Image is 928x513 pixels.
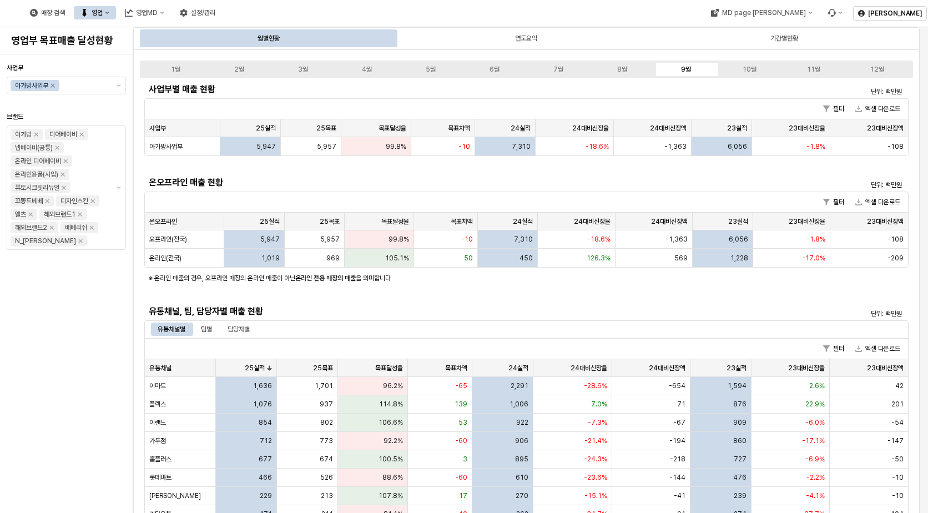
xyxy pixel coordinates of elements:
[228,323,250,336] div: 담당자별
[892,473,904,482] span: -10
[516,491,528,500] span: 270
[887,235,904,244] span: -108
[463,455,467,464] span: 3
[118,6,171,19] button: 영업MD
[149,491,201,500] span: [PERSON_NAME]
[149,124,166,133] span: 사업부
[253,400,272,409] span: 1,076
[851,195,905,209] button: 엑셀 다운로드
[704,6,819,19] button: MD page [PERSON_NAME]
[895,381,904,390] span: 42
[382,473,403,482] span: 88.6%
[674,491,685,500] span: -41
[590,64,654,74] label: 8월
[149,306,713,317] h5: 유통채널, 팀, 담당자별 매출 현황
[520,254,533,263] span: 450
[451,217,473,226] span: 목표차액
[149,84,713,95] h5: 사업부별 매출 현황
[584,491,607,500] span: -15.1%
[51,83,55,88] div: Remove 아가방사업부
[802,254,825,263] span: -17.0%
[253,381,272,390] span: 1,636
[92,9,103,17] div: 영업
[149,455,172,464] span: 홈플러스
[724,87,902,97] p: 단위: 백만원
[584,473,607,482] span: -23.6%
[733,436,747,445] span: 860
[149,217,177,226] span: 온오프라인
[258,32,280,45] div: 월별현황
[665,235,688,244] span: -1,363
[317,142,336,151] span: 5,957
[149,400,166,409] span: 플렉스
[586,142,609,151] span: -18.6%
[669,473,685,482] span: -144
[677,400,685,409] span: 71
[512,142,531,151] span: 7,310
[260,491,272,500] span: 229
[320,436,333,445] span: 773
[381,217,409,226] span: 목표달성율
[149,364,172,373] span: 유통채널
[527,64,591,74] label: 7월
[455,381,467,390] span: -65
[733,418,747,427] span: 909
[461,235,473,244] span: -10
[674,254,688,263] span: 569
[49,129,77,140] div: 디어베이비
[141,29,396,47] div: 월별현황
[806,473,825,482] span: -2.2%
[729,235,748,244] span: 6,056
[891,455,904,464] span: -50
[399,29,654,47] div: 연도요약
[260,436,272,445] span: 712
[722,9,805,17] div: MD page [PERSON_NAME]
[664,142,687,151] span: -1,363
[734,491,747,500] span: 239
[510,400,528,409] span: 1,006
[375,364,403,373] span: 목표달성율
[149,273,777,283] p: ※ 온라인 매출의 경우, 오프라인 매장의 온라인 매출이 아닌 을 의미합니다
[617,66,627,73] div: 8월
[867,364,904,373] span: 23대비신장액
[867,124,904,133] span: 23대비신장액
[112,77,125,94] button: 제안 사항 표시
[149,418,166,427] span: 이랜드
[511,381,528,390] span: 2,291
[379,124,406,133] span: 목표달성율
[511,124,531,133] span: 24실적
[149,235,187,244] span: 오프라인(전국)
[221,323,256,336] div: 담당자별
[7,64,23,72] span: 사업부
[173,6,222,19] div: 설정/관리
[316,124,336,133] span: 25목표
[74,6,116,19] div: 영업
[23,6,72,19] div: 매장 검색
[136,9,158,17] div: 영업MD
[256,124,276,133] span: 25실적
[445,364,467,373] span: 목표차액
[733,400,747,409] span: 876
[650,124,687,133] span: 24대비신장액
[389,235,409,244] span: 99.8%
[681,66,691,73] div: 9월
[158,323,185,336] div: 유통채널별
[821,6,849,19] div: Menu item 6
[515,436,528,445] span: 906
[62,185,66,190] div: Remove 퓨토시크릿리뉴얼
[149,177,713,188] h5: 온오프라인 매출 현황
[45,199,49,203] div: Remove 꼬똥드베베
[7,113,23,120] span: 브랜드
[718,64,781,74] label: 10월
[515,32,537,45] div: 연도요약
[261,254,280,263] span: 1,019
[788,364,825,373] span: 23대비신장율
[234,66,244,73] div: 2월
[399,64,463,74] label: 5월
[770,32,798,45] div: 기간별현황
[670,455,685,464] span: -218
[851,342,905,355] button: 엑셀 다운로드
[448,124,470,133] span: 목표차액
[819,102,849,115] button: 필터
